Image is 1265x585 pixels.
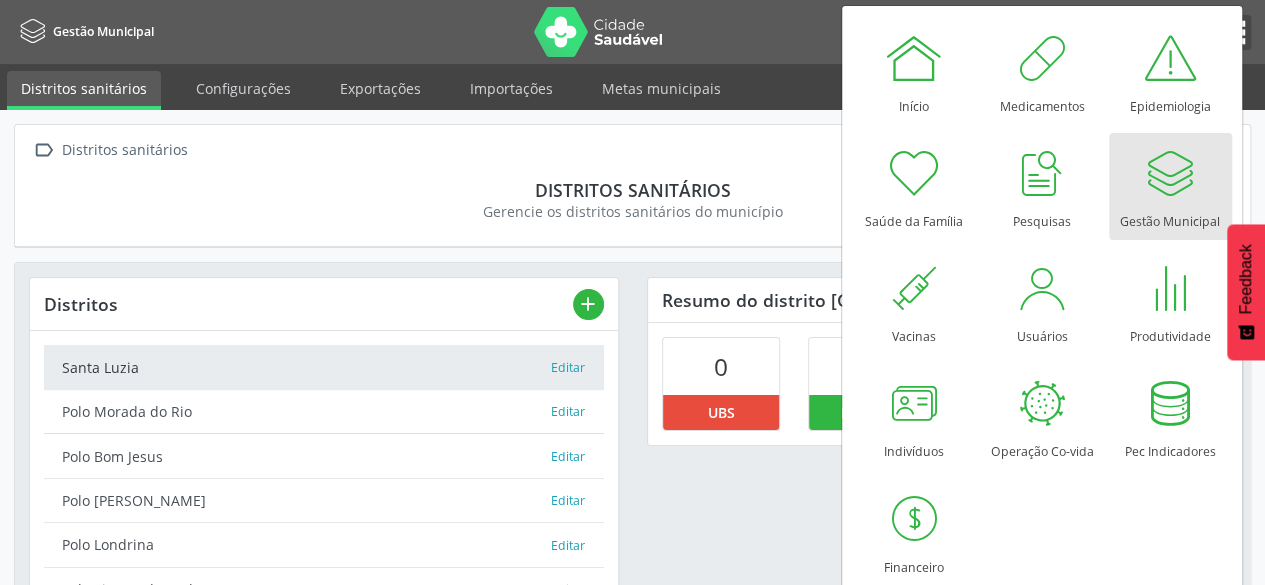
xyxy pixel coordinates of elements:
[62,446,551,467] div: Polo Bom Jesus
[29,136,191,165] a:  Distritos sanitários
[648,278,1236,322] div: Resumo do distrito [GEOGRAPHIC_DATA]
[1109,133,1232,240] a: Gestão Municipal
[43,179,1222,201] div: Distritos sanitários
[707,402,734,423] span: UBS
[981,18,1104,125] a: Medicamentos
[44,345,604,389] a: Santa Luzia Editar
[62,401,551,422] div: Polo Morada do Rio
[62,534,551,555] div: Polo Londrina
[853,18,976,125] a: Início
[58,136,191,165] div: Distritos sanitários
[573,289,604,320] button: add
[550,447,586,467] button: Editar
[456,71,567,106] a: Importações
[853,363,976,470] a: Indivíduos
[714,350,728,383] span: 0
[550,358,586,378] button: Editar
[62,490,551,511] div: Polo [PERSON_NAME]
[7,71,161,110] a: Distritos sanitários
[1109,248,1232,355] a: Produtividade
[53,23,154,40] span: Gestão Municipal
[182,71,305,106] a: Configurações
[981,133,1104,240] a: Pesquisas
[1109,363,1232,470] a: Pec Indicadores
[62,357,551,378] div: Santa Luzia
[1109,18,1232,125] a: Epidemiologia
[14,15,154,48] a: Gestão Municipal
[981,363,1104,470] a: Operação Co-vida
[44,293,573,315] div: Distritos
[853,248,976,355] a: Vacinas
[577,293,599,315] i: add
[44,390,604,434] a: Polo Morada do Rio Editar
[44,523,604,567] a: Polo Londrina Editar
[44,434,604,478] a: Polo Bom Jesus Editar
[326,71,435,106] a: Exportações
[853,133,976,240] a: Saúde da Família
[1237,244,1255,314] span: Feedback
[550,402,586,422] button: Editar
[1227,224,1265,360] button: Feedback - Mostrar pesquisa
[43,201,1222,222] div: Gerencie os distritos sanitários do município
[550,491,586,511] button: Editar
[44,479,604,523] a: Polo [PERSON_NAME] Editar
[588,71,735,106] a: Metas municipais
[29,136,58,165] i: 
[981,248,1104,355] a: Usuários
[550,536,586,556] button: Editar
